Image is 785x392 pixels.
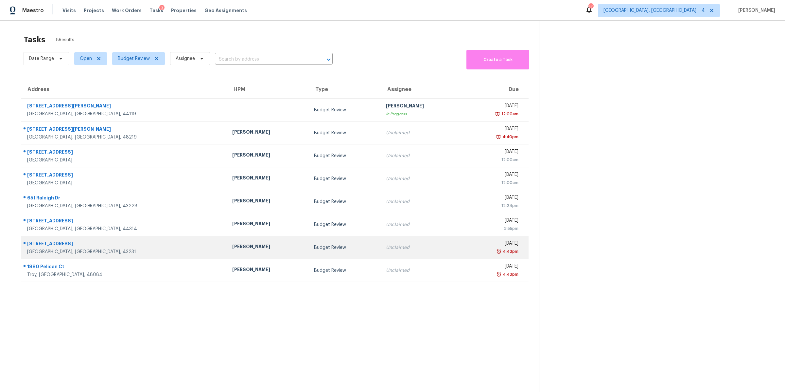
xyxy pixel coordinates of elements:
[215,54,314,65] input: Search by address
[29,55,54,62] span: Date Range
[27,103,222,111] div: [STREET_ADDRESS][PERSON_NAME]
[314,176,375,182] div: Budget Review
[27,134,222,140] div: [GEOGRAPHIC_DATA], [GEOGRAPHIC_DATA], 48219
[470,56,526,64] span: Create a Task
[386,267,457,274] div: Unclaimed
[386,221,457,228] div: Unclaimed
[232,152,304,160] div: [PERSON_NAME]
[386,176,457,182] div: Unclaimed
[468,179,518,186] div: 12:00am
[314,107,375,113] div: Budget Review
[386,111,457,117] div: In Progress
[468,148,518,157] div: [DATE]
[176,55,195,62] span: Assignee
[468,263,518,271] div: [DATE]
[27,157,222,163] div: [GEOGRAPHIC_DATA]
[495,111,500,117] img: Overdue Alarm Icon
[232,266,304,274] div: [PERSON_NAME]
[27,240,222,249] div: [STREET_ADDRESS]
[27,180,222,186] div: [GEOGRAPHIC_DATA]
[314,153,375,159] div: Budget Review
[314,130,375,136] div: Budget Review
[386,244,457,251] div: Unclaimed
[27,111,222,117] div: [GEOGRAPHIC_DATA], [GEOGRAPHIC_DATA], 44119
[496,271,501,278] img: Overdue Alarm Icon
[232,243,304,252] div: [PERSON_NAME]
[468,103,518,111] div: [DATE]
[62,7,76,14] span: Visits
[149,8,163,13] span: Tasks
[27,249,222,255] div: [GEOGRAPHIC_DATA], [GEOGRAPHIC_DATA], 43231
[386,130,457,136] div: Unclaimed
[468,125,518,134] div: [DATE]
[314,198,375,205] div: Budget Review
[27,226,222,232] div: [GEOGRAPHIC_DATA], [GEOGRAPHIC_DATA], 44314
[22,7,44,14] span: Maestro
[468,157,518,163] div: 12:00am
[227,80,309,99] th: HPM
[232,129,304,137] div: [PERSON_NAME]
[112,7,142,14] span: Work Orders
[501,248,518,255] div: 4:43pm
[468,217,518,225] div: [DATE]
[27,126,222,134] div: [STREET_ADDRESS][PERSON_NAME]
[386,198,457,205] div: Unclaimed
[468,194,518,202] div: [DATE]
[204,7,247,14] span: Geo Assignments
[27,172,222,180] div: [STREET_ADDRESS]
[314,267,375,274] div: Budget Review
[232,197,304,206] div: [PERSON_NAME]
[56,37,74,43] span: 8 Results
[468,225,518,232] div: 3:55pm
[386,103,457,111] div: [PERSON_NAME]
[118,55,150,62] span: Budget Review
[27,203,222,209] div: [GEOGRAPHIC_DATA], [GEOGRAPHIC_DATA], 43228
[24,36,45,43] h2: Tasks
[501,134,518,140] div: 4:40pm
[468,202,518,209] div: 12:24pm
[27,195,222,203] div: 651 Raleigh Dr
[27,263,222,271] div: 1880 Pelican Ct
[468,171,518,179] div: [DATE]
[324,55,333,64] button: Open
[27,217,222,226] div: [STREET_ADDRESS]
[736,7,775,14] span: [PERSON_NAME]
[588,4,593,10] div: 30
[314,244,375,251] div: Budget Review
[314,221,375,228] div: Budget Review
[463,80,529,99] th: Due
[496,134,501,140] img: Overdue Alarm Icon
[232,220,304,229] div: [PERSON_NAME]
[27,149,222,157] div: [STREET_ADDRESS]
[232,175,304,183] div: [PERSON_NAME]
[501,271,518,278] div: 4:43pm
[84,7,104,14] span: Projects
[468,240,518,248] div: [DATE]
[500,111,518,117] div: 12:00am
[21,80,227,99] th: Address
[80,55,92,62] span: Open
[171,7,197,14] span: Properties
[27,271,222,278] div: Troy, [GEOGRAPHIC_DATA], 48084
[603,7,705,14] span: [GEOGRAPHIC_DATA], [GEOGRAPHIC_DATA] + 4
[309,80,381,99] th: Type
[159,5,165,11] div: 3
[496,248,501,255] img: Overdue Alarm Icon
[381,80,462,99] th: Assignee
[466,50,529,69] button: Create a Task
[386,153,457,159] div: Unclaimed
